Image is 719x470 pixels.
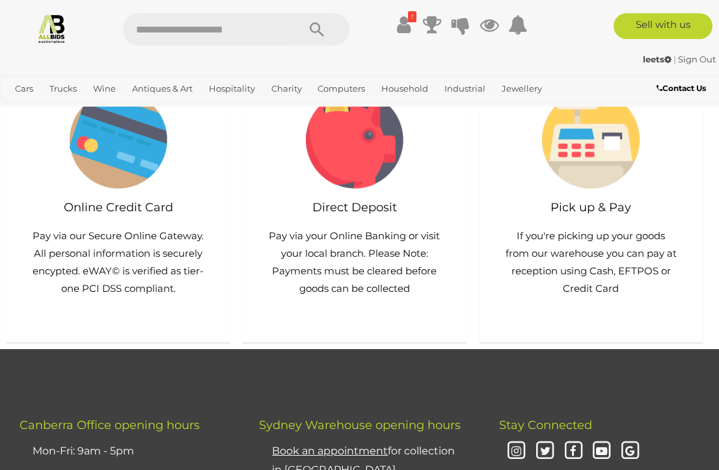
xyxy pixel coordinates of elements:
[496,78,547,99] a: Jewellery
[204,78,260,99] a: Hospitality
[678,54,716,64] a: Sign Out
[20,418,200,432] span: Canberra Office opening hours
[44,78,82,99] a: Trucks
[657,83,706,93] b: Contact Us
[376,78,433,99] a: Household
[243,78,466,343] a: Direct Deposit Pay via your Online Banking or visit your local branch. Please Note: Payments must...
[480,78,703,343] a: Pick up & Pay If you're picking up your goods from our warehouse you can pay at reception using C...
[284,13,349,46] button: Search
[256,202,453,215] h2: Direct Deposit
[673,54,676,64] span: |
[506,440,528,463] i: Instagram
[312,78,370,99] a: Computers
[562,440,585,463] i: Facebook
[10,99,45,121] a: Office
[643,54,672,64] strong: leets
[272,445,388,457] u: Book an appointment
[408,11,416,22] i: !
[657,81,709,96] a: Contact Us
[439,78,491,99] a: Industrial
[94,99,197,121] a: [GEOGRAPHIC_DATA]
[493,202,690,215] h2: Pick up & Pay
[542,91,640,189] img: pick-up-and-pay-icon.png
[643,54,673,64] a: leets
[499,418,592,432] span: Stay Connected
[29,439,226,464] li: Mon-Fri: 9am - 5pm
[506,227,677,297] p: If you're picking up your goods from our warehouse you can pay at reception using Cash, EFTPOS or...
[266,78,307,99] a: Charity
[20,202,217,215] h2: Online Credit Card
[614,13,712,39] a: Sell with us
[70,91,167,189] img: payment-questions.png
[259,418,461,432] span: Sydney Warehouse opening hours
[36,13,67,44] img: Allbids.com.au
[394,13,413,36] a: !
[534,440,556,463] i: Twitter
[88,78,121,99] a: Wine
[269,227,440,297] p: Pay via your Online Banking or visit your local branch. Please Note: Payments must be cleared bef...
[127,78,198,99] a: Antiques & Art
[591,440,614,463] i: Youtube
[10,78,38,99] a: Cars
[7,78,230,343] a: Online Credit Card Pay via our Secure Online Gateway. All personal information is securely encypt...
[619,440,642,463] i: Google
[306,91,403,189] img: direct-deposit-icon.png
[33,227,204,297] p: Pay via our Secure Online Gateway. All personal information is securely encypted. eWAY© is verifi...
[51,99,88,121] a: Sports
